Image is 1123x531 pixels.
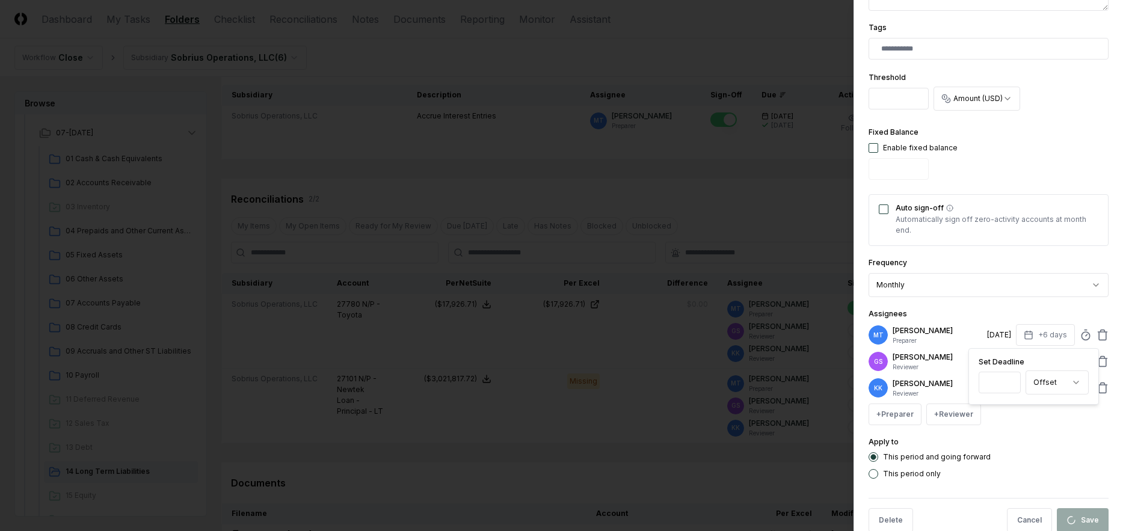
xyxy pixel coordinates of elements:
label: Frequency [869,258,907,267]
label: Threshold [869,73,906,82]
p: [PERSON_NAME] [893,352,982,363]
span: KK [874,384,882,393]
div: Enable fixed balance [883,143,958,153]
div: [DATE] [987,330,1011,340]
label: Tags [869,23,887,32]
label: Assignees [869,309,907,318]
label: Apply to [869,437,899,446]
label: Set Deadline [979,358,1089,366]
p: [PERSON_NAME] [893,325,982,336]
span: GS [874,357,882,366]
button: Auto sign-off [946,204,953,212]
p: Reviewer [893,363,982,372]
button: +Preparer [869,404,921,425]
button: +Reviewer [926,404,981,425]
p: Reviewer [893,389,982,398]
p: Preparer [893,336,982,345]
p: [PERSON_NAME] [893,378,982,389]
label: This period and going forward [883,453,991,461]
label: This period only [883,470,941,477]
p: Automatically sign off zero-activity accounts at month end. [896,214,1098,236]
button: +6 days [1016,324,1075,346]
span: MT [873,331,884,340]
label: Fixed Balance [869,127,918,137]
label: Auto sign-off [896,204,1098,212]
